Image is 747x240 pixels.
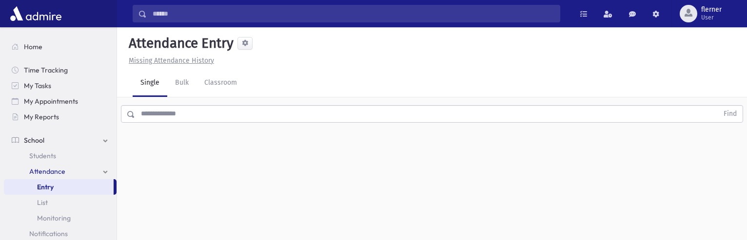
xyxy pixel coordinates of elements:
[125,35,234,52] h5: Attendance Entry
[197,70,245,97] a: Classroom
[37,183,54,191] span: Entry
[29,151,56,160] span: Students
[24,81,51,90] span: My Tasks
[24,112,59,121] span: My Reports
[4,210,117,226] a: Monitoring
[701,6,722,14] span: flerner
[29,229,68,238] span: Notifications
[4,164,117,179] a: Attendance
[29,167,65,176] span: Attendance
[37,198,48,207] span: List
[4,78,117,93] a: My Tasks
[4,93,117,109] a: My Appointments
[24,97,78,106] span: My Appointments
[4,109,117,125] a: My Reports
[4,195,117,210] a: List
[167,70,197,97] a: Bulk
[37,214,71,222] span: Monitoring
[4,132,117,148] a: School
[718,106,743,122] button: Find
[147,5,560,22] input: Search
[4,62,117,78] a: Time Tracking
[8,4,64,23] img: AdmirePro
[24,42,42,51] span: Home
[125,56,214,65] a: Missing Attendance History
[4,148,117,164] a: Students
[4,179,114,195] a: Entry
[24,136,44,145] span: School
[24,66,68,74] span: Time Tracking
[129,56,214,65] u: Missing Attendance History
[701,14,722,21] span: User
[4,39,117,55] a: Home
[133,70,167,97] a: Single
